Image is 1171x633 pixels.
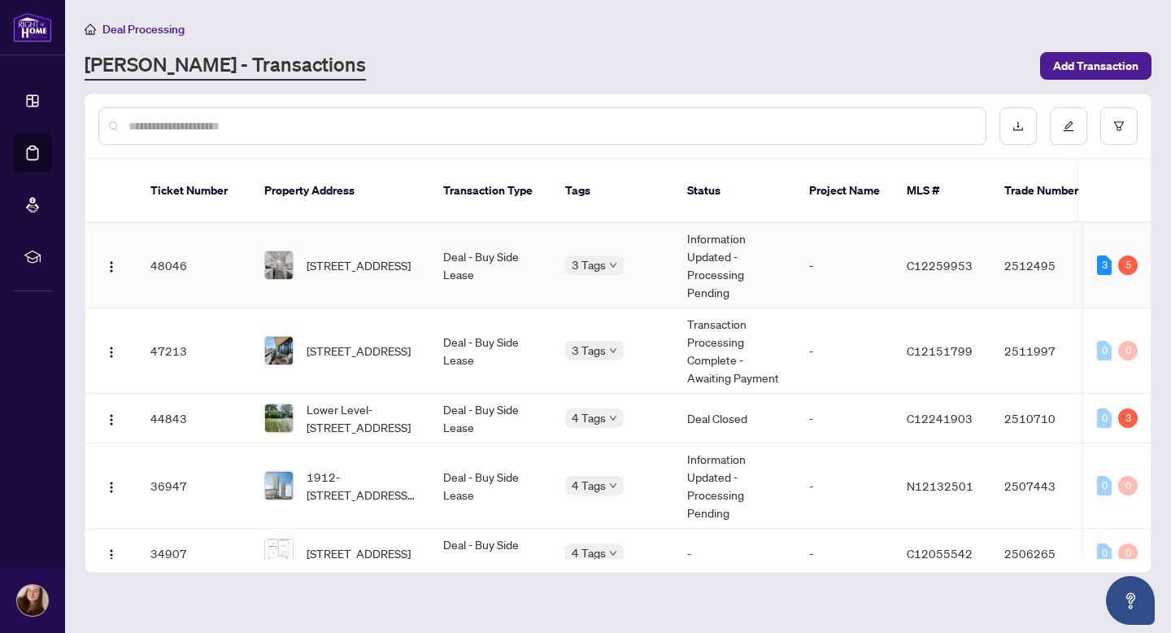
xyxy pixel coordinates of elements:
td: Deal Closed [674,394,796,443]
span: [STREET_ADDRESS] [307,342,411,360]
span: C12151799 [907,343,973,358]
button: edit [1050,107,1087,145]
span: Lower Level-[STREET_ADDRESS] [307,400,417,436]
td: Transaction Processing Complete - Awaiting Payment [674,308,796,394]
td: 47213 [137,308,251,394]
span: C12241903 [907,411,973,426]
span: edit [1063,120,1074,132]
td: 2507443 [991,443,1105,529]
td: 36947 [137,443,251,529]
span: [STREET_ADDRESS] [307,256,411,274]
div: 3 [1118,408,1138,428]
th: Status [674,159,796,223]
td: Deal - Buy Side Lease [430,394,552,443]
th: MLS # [894,159,991,223]
th: Ticket Number [137,159,251,223]
img: thumbnail-img [265,472,293,500]
button: Add Transaction [1040,52,1151,80]
td: - [674,529,796,578]
img: Profile Icon [17,585,48,616]
th: Property Address [251,159,430,223]
button: Logo [98,405,124,431]
img: thumbnail-img [265,539,293,567]
img: thumbnail-img [265,251,293,279]
td: - [796,308,894,394]
td: - [796,529,894,578]
td: Deal - Buy Side Lease [430,529,552,578]
td: Deal - Buy Side Lease [430,223,552,308]
td: - [796,394,894,443]
button: download [999,107,1037,145]
span: home [85,24,96,35]
button: Logo [98,338,124,364]
span: 4 Tags [572,544,606,562]
div: 0 [1118,476,1138,495]
div: 0 [1097,408,1112,428]
button: Logo [98,252,124,278]
span: 4 Tags [572,476,606,495]
span: filter [1113,120,1125,132]
span: Deal Processing [102,22,185,37]
span: [STREET_ADDRESS] [307,544,411,562]
td: 48046 [137,223,251,308]
th: Project Name [796,159,894,223]
img: Logo [105,481,118,494]
span: 4 Tags [572,408,606,427]
img: Logo [105,413,118,426]
div: 0 [1097,544,1112,563]
td: Information Updated - Processing Pending [674,223,796,308]
span: down [609,347,617,355]
th: Tags [552,159,674,223]
td: 2510710 [991,394,1105,443]
td: 2506265 [991,529,1105,578]
th: Trade Number [991,159,1105,223]
span: Add Transaction [1053,53,1138,79]
div: 3 [1097,255,1112,275]
div: 5 [1118,255,1138,275]
img: thumbnail-img [265,404,293,432]
span: 3 Tags [572,255,606,274]
img: Logo [105,346,118,359]
div: 0 [1097,476,1112,495]
img: Logo [105,260,118,273]
div: 0 [1118,341,1138,360]
td: 2512495 [991,223,1105,308]
span: down [609,482,617,490]
button: Logo [98,540,124,566]
span: down [609,549,617,557]
td: Deal - Buy Side Lease [430,308,552,394]
span: down [609,261,617,269]
th: Transaction Type [430,159,552,223]
img: Logo [105,548,118,561]
span: down [609,414,617,422]
div: 0 [1118,544,1138,563]
td: Deal - Buy Side Lease [430,443,552,529]
span: 1912-[STREET_ADDRESS][PERSON_NAME] [307,468,417,504]
div: 0 [1097,341,1112,360]
span: C12259953 [907,258,973,273]
span: download [1012,120,1024,132]
a: [PERSON_NAME] - Transactions [85,51,366,81]
button: Logo [98,473,124,499]
td: 2511997 [991,308,1105,394]
button: filter [1100,107,1138,145]
td: Information Updated - Processing Pending [674,443,796,529]
img: logo [13,12,52,42]
span: C12055542 [907,546,973,561]
span: N12132501 [907,478,973,493]
span: 3 Tags [572,341,606,360]
img: thumbnail-img [265,337,293,365]
td: - [796,443,894,529]
td: 44843 [137,394,251,443]
button: Open asap [1106,576,1155,625]
td: 34907 [137,529,251,578]
td: - [796,223,894,308]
